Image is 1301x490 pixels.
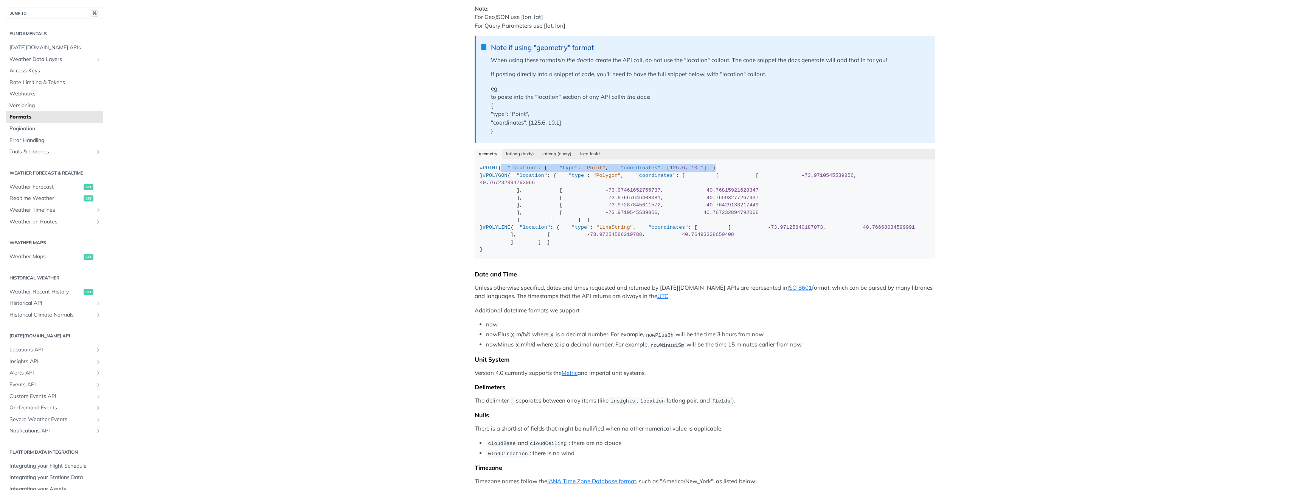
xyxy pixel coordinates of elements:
[547,478,636,485] a: IANA Time Zone Database format
[517,173,547,178] span: "location"
[480,164,930,253] div: { : { : , : [ , ] } } { : { : , : [ [ [ , ], [ , ], [ , ], [ , ], [ , ] ] ] } } { : { : , : [ [ ,...
[9,148,93,156] span: Tools & Libraries
[84,184,93,190] span: get
[6,391,103,402] a: Custom Events APIShow subpages for Custom Events API
[475,5,935,30] p: For GeoJSON use [lon, lat] For Query Parameters use [lat, lon]
[9,427,93,435] span: Notifications API
[863,225,915,230] span: 40.76668034599991
[9,381,93,389] span: Events API
[550,332,553,338] span: X
[6,216,103,228] a: Weather on RoutesShow subpages for Weather on Routes
[9,206,93,214] span: Weather Timelines
[6,65,103,76] a: Access Keys
[646,332,674,338] span: nowPlus3h
[9,125,101,133] span: Pagination
[475,464,935,471] div: Timezone
[6,251,103,262] a: Weather Mapsget
[9,195,82,202] span: Realtime Weather
[6,402,103,414] a: On-Demand EventsShow subpages for On-Demand Events
[9,183,82,191] span: Weather Forecast
[95,382,101,388] button: Show subpages for Events API
[9,102,101,109] span: Versioning
[486,330,935,339] li: nowPlus m/h/d where is a decimal number. For example, will be the time 3 hours from now.
[9,416,93,423] span: Severe Weather Events
[9,253,82,261] span: Weather Maps
[9,137,101,144] span: Error Handling
[584,165,605,171] span: "Point"
[9,346,93,354] span: Locations API
[605,202,609,208] span: -
[6,8,103,19] button: JUMP TO⌘/
[95,417,101,423] button: Show subpages for Severe Weather Events
[6,379,103,390] a: Events APIShow subpages for Events API
[555,342,558,348] span: X
[511,398,514,404] span: ,
[486,320,935,329] li: now
[6,77,103,88] a: Rate Limiting & Tokens
[6,309,103,321] a: Historical Climate NormalsShow subpages for Historical Climate Normals
[9,393,93,400] span: Custom Events API
[609,202,661,208] span: 73.97287845611572
[6,146,103,158] a: Tools & LibrariesShow subpages for Tools & Libraries
[682,232,734,237] span: 40.76493328650408
[609,210,658,215] span: 73.9710545539856
[475,306,935,315] p: Additional datetime formats we support:
[801,173,804,178] span: -
[6,170,103,176] h2: Weather Forecast & realtime
[488,451,528,457] span: windDirection
[610,398,635,404] span: insights
[587,232,590,237] span: -
[706,195,759,201] span: 40.76593277267437
[6,275,103,281] h2: Historical Weather
[9,462,101,470] span: Integrating your Flight Schedule
[9,300,93,307] span: Historical API
[9,474,101,481] span: Integrating your Stations Data
[491,70,928,79] p: If pasting directly into a snippet of code, you'll need to have the full snippet below, with "loc...
[95,347,101,353] button: Show subpages for Locations API
[480,43,487,52] span: 📘
[95,219,101,225] button: Show subpages for Weather on Routes
[9,90,101,98] span: Webhooks
[475,284,935,301] p: Unless otherwise specified, dates and times requested and returned by [DATE][DOMAIN_NAME] APIs ar...
[486,340,935,349] li: nowMinus m/h/d where is a decimal number. For example, will be the time 15 minutes earlier from now.
[515,342,519,348] span: X
[95,56,101,62] button: Show subpages for Weather Data Layers
[520,225,550,230] span: "location"
[560,56,588,64] em: in the docs
[6,181,103,193] a: Weather Forecastget
[480,180,535,186] span: 40.767232894792066
[507,165,538,171] span: "location"
[572,225,590,230] span: "type"
[9,79,101,86] span: Rate Limiting & Tokens
[511,332,514,338] span: X
[6,88,103,100] a: Webhooks
[6,356,103,367] a: Insights APIShow subpages for Insights API
[6,123,103,134] a: Pagination
[621,165,660,171] span: "coordinates"
[95,300,101,306] button: Show subpages for Historical API
[605,195,609,201] span: -
[95,359,101,365] button: Show subpages for Insights API
[84,195,93,201] span: get
[670,165,685,171] span: 125.6
[609,187,661,193] span: 73.97461652755737
[9,404,93,412] span: On-Demand Events
[6,425,103,437] a: Notifications APIShow subpages for Notifications API
[605,210,609,215] span: -
[9,358,93,365] span: Insights API
[6,30,103,37] h2: Fundamentals
[95,393,101,399] button: Show subpages for Custom Events API
[6,298,103,309] a: Historical APIShow subpages for Historical API
[605,187,609,193] span: -
[703,210,759,215] span: 40.767232894792066
[502,149,539,159] button: latlong (body)
[562,369,578,376] a: Metric
[621,93,649,100] em: in the docs
[9,44,101,51] span: [DATE][DOMAIN_NAME] APIs
[95,405,101,411] button: Show subpages for On-Demand Events
[576,149,604,159] button: locationId
[640,398,665,404] span: location
[593,173,621,178] span: "Polygon"
[6,460,103,472] a: Integrating your Flight Schedule
[787,284,812,291] a: ISO 8601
